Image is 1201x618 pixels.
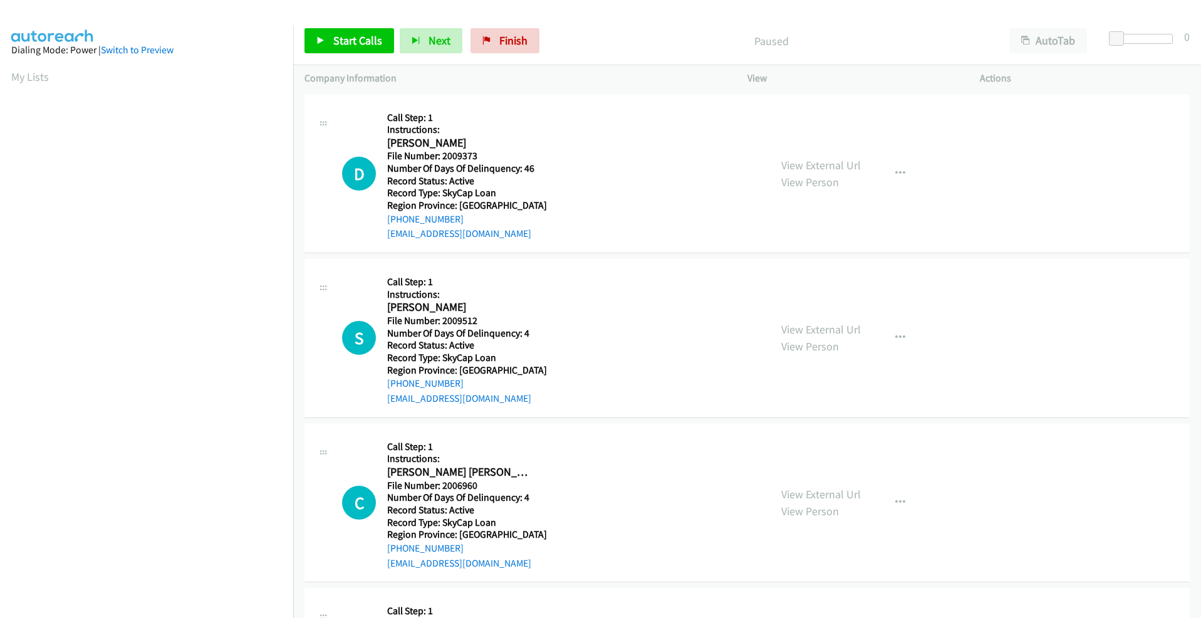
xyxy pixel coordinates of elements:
[387,150,547,162] h5: File Number: 2009373
[387,175,547,187] h5: Record Status: Active
[387,479,547,492] h5: File Number: 2006960
[304,28,394,53] a: Start Calls
[342,486,376,520] h1: C
[429,33,450,48] span: Next
[387,123,547,136] h5: Instructions:
[387,187,547,199] h5: Record Type: SkyCap Loan
[342,486,376,520] div: The call is yet to be attempted
[387,392,531,404] a: [EMAIL_ADDRESS][DOMAIN_NAME]
[387,516,547,529] h5: Record Type: SkyCap Loan
[387,453,547,465] h5: Instructions:
[387,441,547,453] h5: Call Step: 1
[400,28,462,53] button: Next
[499,33,528,48] span: Finish
[781,339,839,354] a: View Person
[387,491,547,504] h5: Number Of Days Of Delinquency: 4
[387,504,547,516] h5: Record Status: Active
[387,199,547,212] h5: Region Province: [GEOGRAPHIC_DATA]
[387,300,533,315] h2: [PERSON_NAME]
[387,136,533,150] h2: [PERSON_NAME]
[781,487,861,501] a: View External Url
[387,557,531,569] a: [EMAIL_ADDRESS][DOMAIN_NAME]
[387,364,547,377] h5: Region Province: [GEOGRAPHIC_DATA]
[781,158,861,172] a: View External Url
[387,112,547,124] h5: Call Step: 1
[1184,28,1190,45] div: 0
[387,528,547,541] h5: Region Province: [GEOGRAPHIC_DATA]
[387,288,547,301] h5: Instructions:
[342,321,376,355] div: The call is yet to be attempted
[747,71,957,86] p: View
[387,213,464,225] a: [PHONE_NUMBER]
[387,276,547,288] h5: Call Step: 1
[387,542,464,554] a: [PHONE_NUMBER]
[387,605,547,617] h5: Call Step: 1
[11,70,49,84] a: My Lists
[387,465,533,479] h2: [PERSON_NAME] [PERSON_NAME]
[387,352,547,364] h5: Record Type: SkyCap Loan
[556,33,987,50] p: Paused
[781,175,839,189] a: View Person
[387,228,531,239] a: [EMAIL_ADDRESS][DOMAIN_NAME]
[11,43,282,58] div: Dialing Mode: Power |
[342,157,376,191] h1: D
[781,504,839,518] a: View Person
[471,28,539,53] a: Finish
[333,33,382,48] span: Start Calls
[387,377,464,389] a: [PHONE_NUMBER]
[101,44,174,56] a: Switch to Preview
[304,71,725,86] p: Company Information
[980,71,1190,86] p: Actions
[342,321,376,355] h1: S
[781,322,861,337] a: View External Url
[387,339,547,352] h5: Record Status: Active
[387,315,547,327] h5: File Number: 2009512
[387,327,547,340] h5: Number Of Days Of Delinquency: 4
[342,157,376,191] div: The call is yet to be attempted
[1009,28,1087,53] button: AutoTab
[387,162,547,175] h5: Number Of Days Of Delinquency: 46
[1115,34,1173,44] div: Delay between calls (in seconds)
